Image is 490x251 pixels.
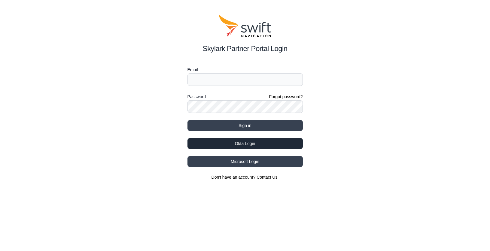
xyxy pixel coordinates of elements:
button: Sign in [187,120,303,131]
section: Don't have an account? [187,174,303,180]
button: Microsoft Login [187,156,303,167]
button: Okta Login [187,138,303,149]
h2: Skylark Partner Portal Login [187,43,303,54]
label: Email [187,66,303,73]
label: Password [187,93,206,100]
a: Contact Us [257,175,277,180]
a: Forgot password? [269,94,303,100]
